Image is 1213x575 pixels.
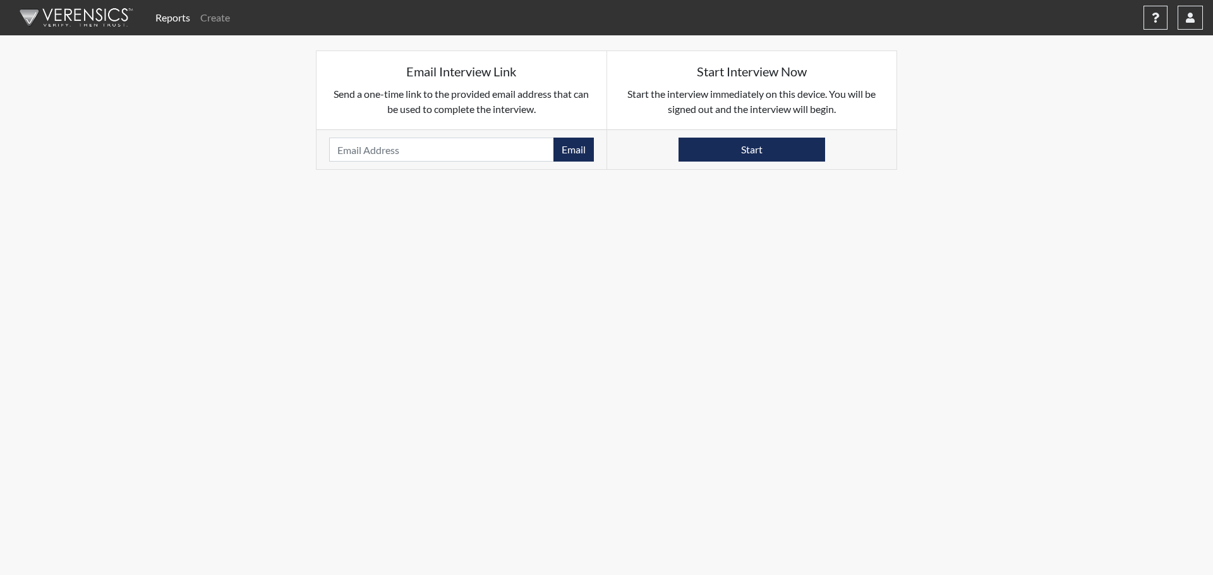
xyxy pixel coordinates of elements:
[329,138,554,162] input: Email Address
[620,64,884,79] h5: Start Interview Now
[329,86,594,117] p: Send a one-time link to the provided email address that can be used to complete the interview.
[329,64,594,79] h5: Email Interview Link
[150,5,195,30] a: Reports
[553,138,594,162] button: Email
[679,138,825,162] button: Start
[195,5,235,30] a: Create
[620,86,884,117] p: Start the interview immediately on this device. You will be signed out and the interview will begin.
